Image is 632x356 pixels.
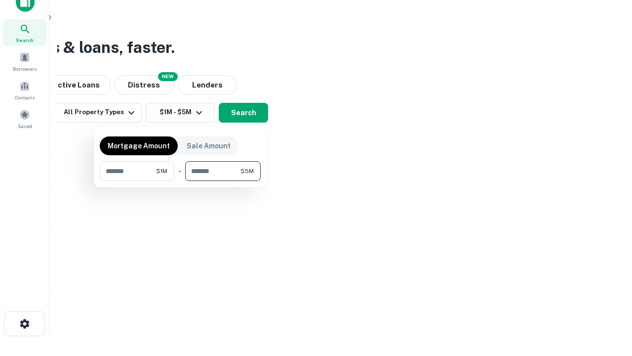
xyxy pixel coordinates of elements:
[178,161,181,181] div: -
[108,140,170,151] p: Mortgage Amount
[240,167,254,176] span: $5M
[187,140,231,151] p: Sale Amount
[583,277,632,324] iframe: Chat Widget
[156,167,167,176] span: $1M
